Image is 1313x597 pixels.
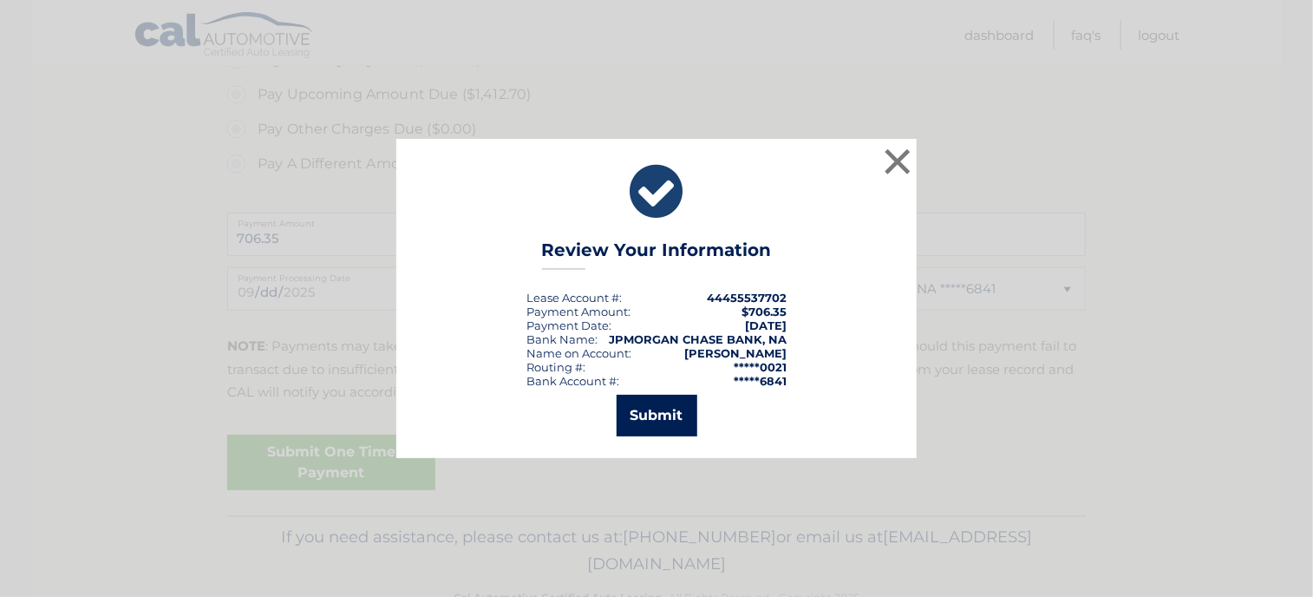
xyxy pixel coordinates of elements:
[526,291,622,305] div: Lease Account #:
[526,332,598,346] div: Bank Name:
[526,318,609,332] span: Payment Date
[609,332,787,346] strong: JPMORGAN CHASE BANK, NA
[526,360,585,374] div: Routing #:
[542,239,772,270] h3: Review Your Information
[707,291,787,305] strong: 44455537702
[526,305,630,318] div: Payment Amount:
[617,395,697,436] button: Submit
[745,318,787,332] span: [DATE]
[526,346,631,360] div: Name on Account:
[880,144,915,179] button: ×
[684,346,787,360] strong: [PERSON_NAME]
[526,318,611,332] div: :
[741,305,787,318] span: $706.35
[526,374,619,388] div: Bank Account #:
